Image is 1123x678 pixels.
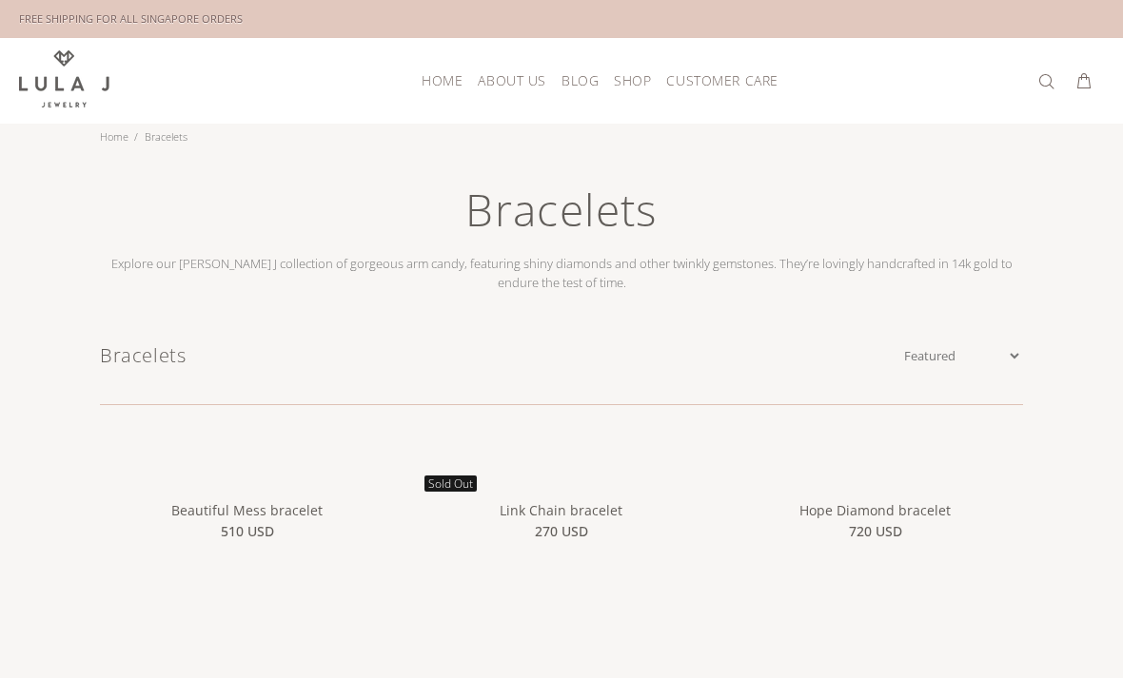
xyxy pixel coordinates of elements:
[100,341,900,370] h1: Bracelets
[614,73,651,87] span: Shop
[606,66,659,95] a: Shop
[500,501,622,519] a: Link Chain bracelet
[171,501,323,519] a: Beautiful Mess bracelet
[728,645,1023,662] a: By My Side bracelet
[414,66,470,95] a: HOME
[659,66,778,95] a: Customer Care
[799,501,951,519] a: Hope Diamond bracelet
[422,73,463,87] span: HOME
[100,129,128,144] a: Home
[849,521,902,542] span: 720 USD
[90,181,1033,254] h1: Bracelets
[728,467,1023,484] a: Hope Diamond bracelet
[221,521,274,542] span: 510 USD
[424,475,477,492] span: Sold Out
[100,467,395,484] a: Beautiful Mess bracelet
[666,73,778,87] span: Customer Care
[561,73,599,87] span: Blog
[90,181,1033,292] div: Explore our [PERSON_NAME] J collection of gorgeous arm candy, featuring shiny diamonds and other ...
[414,467,709,484] a: Link Chain bracelet Sold Out
[554,66,606,95] a: Blog
[470,66,553,95] a: About Us
[478,73,545,87] span: About Us
[535,521,588,542] span: 270 USD
[19,9,243,29] div: FREE SHIPPING FOR ALL SINGAPORE ORDERS
[134,124,193,150] li: Bracelets
[414,645,709,662] a: Hope Diamond bracelet (18K solid gold)
[100,645,395,662] a: Distance Diamond bracelet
